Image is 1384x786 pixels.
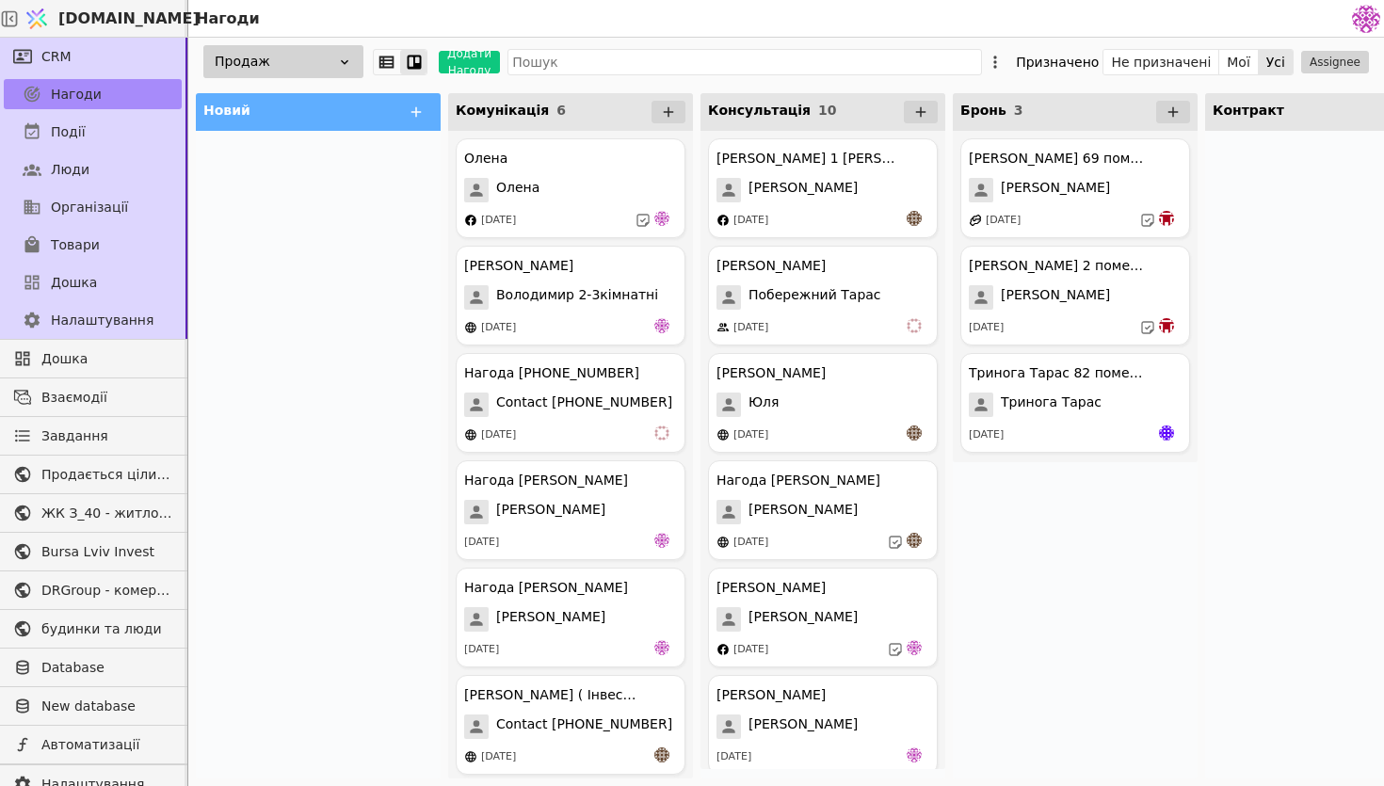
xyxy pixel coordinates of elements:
span: [DOMAIN_NAME] [58,8,200,30]
button: Усі [1259,49,1293,75]
span: 10 [818,103,836,118]
img: online-store.svg [464,428,477,441]
a: [DOMAIN_NAME] [19,1,188,37]
a: Дошка [4,267,182,297]
div: [PERSON_NAME]Побережний Тарас[DATE]vi [708,246,938,345]
span: Contact [PHONE_NUMBER] [496,714,672,739]
div: [PERSON_NAME] 1 [PERSON_NAME][PERSON_NAME][DATE]an [708,138,938,238]
img: bo [1159,211,1174,226]
div: [PERSON_NAME] 2 помешкання [969,256,1148,276]
span: Володимир 2-3кімнатні [496,285,658,310]
span: New database [41,697,172,716]
div: [DATE] [481,427,516,443]
span: DRGroup - комерційна нерухоомість [41,581,172,601]
img: de [654,318,669,333]
div: [DATE] [733,213,768,229]
span: [PERSON_NAME] [1001,178,1110,202]
a: Взаємодії [4,382,182,412]
span: 6 [556,103,566,118]
div: [DATE] [733,535,768,551]
div: [PERSON_NAME][PERSON_NAME][DATE]de [708,675,938,775]
img: vi [654,425,669,441]
input: Пошук [507,49,982,75]
img: de [654,640,669,655]
div: [PERSON_NAME] [716,256,826,276]
div: Нагода [PERSON_NAME][PERSON_NAME][DATE]de [456,568,685,667]
div: [PERSON_NAME]Володимир 2-3кімнатні[DATE]de [456,246,685,345]
span: [PERSON_NAME] [496,500,605,524]
img: online-store.svg [464,321,477,334]
img: bo [1159,318,1174,333]
span: Дошка [51,273,97,293]
div: [PERSON_NAME] 69 помешкання[PERSON_NAME][DATE]bo [960,138,1190,238]
div: Призначено [1016,49,1099,75]
span: [PERSON_NAME] [748,714,858,739]
div: Олена [464,149,507,168]
button: Assignee [1301,51,1369,73]
a: ЖК З_40 - житлова та комерційна нерухомість класу Преміум [4,498,182,528]
span: Автоматизації [41,735,172,755]
div: [DATE] [733,427,768,443]
span: Новий [203,103,250,118]
div: [DATE] [481,320,516,336]
div: [DATE] [733,320,768,336]
div: [DATE] [969,320,1004,336]
span: [PERSON_NAME] [1001,285,1110,310]
div: [PERSON_NAME] 1 [PERSON_NAME] [716,149,895,168]
span: Олена [496,178,539,202]
span: Продається цілий будинок [PERSON_NAME] нерухомість [41,465,172,485]
img: Logo [23,1,51,37]
div: Тринога Тарас 82 помешкання [969,363,1148,383]
span: ЖК З_40 - житлова та комерційна нерухомість класу Преміум [41,504,172,523]
button: Мої [1219,49,1259,75]
div: [PERSON_NAME] [716,363,826,383]
img: affiliate-program.svg [969,214,982,227]
span: Організації [51,198,128,217]
img: online-store.svg [716,428,730,441]
div: [DATE] [716,749,751,765]
div: [DATE] [481,749,516,765]
div: [DATE] [733,642,768,658]
img: an [654,747,669,762]
div: [DATE] [464,535,499,551]
a: Bursa Lviv Invest [4,537,182,567]
span: Тринога Тарас [1001,393,1102,417]
a: DRGroup - комерційна нерухоомість [4,575,182,605]
img: online-store.svg [716,536,730,549]
a: Нагоди [4,79,182,109]
a: Database [4,652,182,682]
span: Налаштування [51,311,153,330]
div: [PERSON_NAME] [464,256,573,276]
span: Database [41,658,172,678]
div: Нагода [PERSON_NAME] [716,471,880,490]
div: Нагода [PHONE_NUMBER]Contact [PHONE_NUMBER][DATE]vi [456,353,685,453]
img: an [907,211,922,226]
img: Яр [1159,425,1174,441]
a: Товари [4,230,182,260]
span: Contact [PHONE_NUMBER] [496,393,672,417]
img: 137b5da8a4f5046b86490006a8dec47a [1352,5,1380,33]
button: Додати Нагоду [439,51,500,73]
a: Організації [4,192,182,222]
img: de [654,533,669,548]
div: [PERSON_NAME]Юля[DATE]an [708,353,938,453]
span: [PERSON_NAME] [496,607,605,632]
span: CRM [41,47,72,67]
a: Додати Нагоду [427,51,500,73]
div: [PERSON_NAME] ( Інвестиція ) [464,685,643,705]
span: Контракт [1213,103,1284,118]
span: Побережний Тарас [748,285,881,310]
h2: Нагоди [188,8,260,30]
div: Нагода [PERSON_NAME] [464,578,628,598]
span: [PERSON_NAME] [748,178,858,202]
a: Події [4,117,182,147]
div: ОленаОлена[DATE]de [456,138,685,238]
div: [DATE] [986,213,1021,229]
img: de [907,747,922,762]
div: [PERSON_NAME] 2 помешкання[PERSON_NAME][DATE]bo [960,246,1190,345]
span: Завдання [41,426,108,446]
div: [PERSON_NAME][PERSON_NAME][DATE]de [708,568,938,667]
a: Налаштування [4,305,182,335]
span: Дошка [41,349,172,369]
div: [DATE] [969,427,1004,443]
